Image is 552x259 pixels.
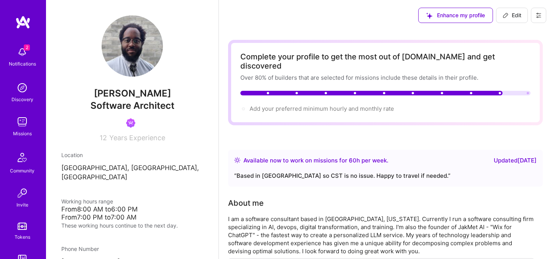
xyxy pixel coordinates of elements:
div: Missions [13,129,32,138]
span: Working hours range [61,198,113,205]
img: Been on Mission [126,118,135,128]
span: 60 [349,157,356,164]
div: These working hours continue to the next day. [61,221,203,229]
p: [GEOGRAPHIC_DATA], [GEOGRAPHIC_DATA], [GEOGRAPHIC_DATA] [61,164,203,182]
div: Invite [16,201,28,209]
div: Available now to work on missions for h per week . [243,156,388,165]
div: From 8:00 AM to 6:00 PM [61,205,203,213]
div: Complete your profile to get the most out of [DOMAIN_NAME] and get discovered [240,52,531,70]
button: Edit [496,8,528,23]
div: Discovery [11,95,33,103]
div: Location [61,151,203,159]
div: Over 80% of builders that are selected for missions include these details in their profile. [240,74,531,82]
div: Updated [DATE] [494,156,537,165]
div: I am a software consultant based in [GEOGRAPHIC_DATA], [US_STATE]. Currently I run a software con... [228,215,535,255]
span: Software Architect [90,100,174,111]
div: Tokens [15,233,30,241]
span: Years Experience [109,134,165,142]
img: bell [15,44,30,60]
img: teamwork [15,114,30,129]
div: Notifications [9,60,36,68]
div: “ Based in [GEOGRAPHIC_DATA] so CST is no issue. Happy to travel if needed. ” [234,171,537,180]
span: [PERSON_NAME] [61,88,203,99]
img: discovery [15,80,30,95]
img: tokens [18,223,27,230]
span: 2 [24,44,30,51]
div: About me [228,197,264,209]
span: 12 [100,134,107,142]
div: From 7:00 PM to 7:00 AM [61,213,203,221]
div: Community [10,167,34,175]
span: Edit [503,11,521,19]
img: User Avatar [102,15,163,77]
img: logo [15,15,31,29]
img: Invite [15,185,30,201]
img: Community [13,148,31,167]
img: Availability [234,157,240,163]
span: Add your preferred minimum hourly and monthly rate [250,105,394,112]
span: Phone Number [61,246,99,252]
